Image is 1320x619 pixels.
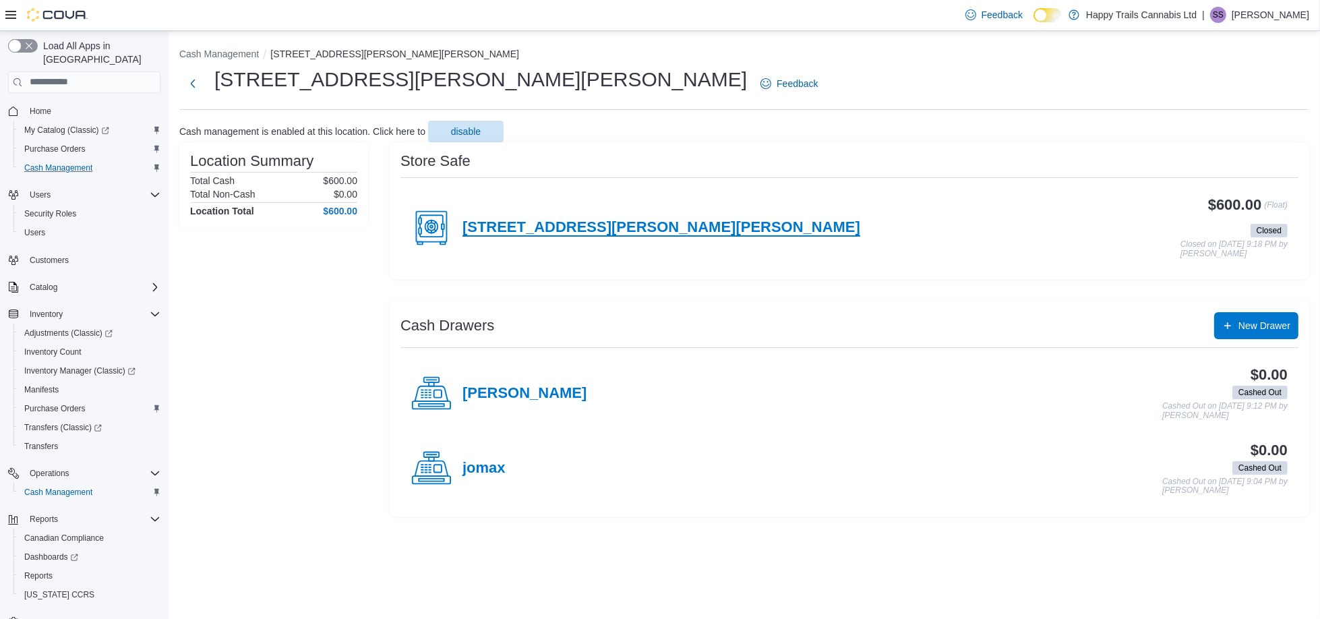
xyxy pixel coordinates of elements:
[13,158,166,177] button: Cash Management
[19,549,160,565] span: Dashboards
[13,548,166,566] a: Dashboards
[13,121,166,140] a: My Catalog (Classic)
[19,587,100,603] a: [US_STATE] CCRS
[13,380,166,399] button: Manifests
[19,141,160,157] span: Purchase Orders
[19,438,63,454] a: Transfers
[3,464,166,483] button: Operations
[24,422,102,433] span: Transfers (Classic)
[19,344,87,360] a: Inventory Count
[19,206,82,222] a: Security Roles
[38,39,160,66] span: Load All Apps in [GEOGRAPHIC_DATA]
[1238,386,1282,399] span: Cashed Out
[19,382,160,398] span: Manifests
[24,465,75,481] button: Operations
[179,70,206,97] button: Next
[13,324,166,343] a: Adjustments (Classic)
[19,160,98,176] a: Cash Management
[190,206,254,216] h4: Location Total
[24,163,92,173] span: Cash Management
[19,225,160,241] span: Users
[462,385,587,403] h4: [PERSON_NAME]
[1257,225,1282,237] span: Closed
[179,47,1309,63] nav: An example of EuiBreadcrumbs
[19,530,160,546] span: Canadian Compliance
[1232,7,1309,23] p: [PERSON_NAME]
[24,102,160,119] span: Home
[24,403,86,414] span: Purchase Orders
[27,8,88,22] img: Cova
[270,49,519,59] button: [STREET_ADDRESS][PERSON_NAME][PERSON_NAME]
[19,344,160,360] span: Inventory Count
[19,587,160,603] span: Washington CCRS
[451,125,481,138] span: disable
[1251,442,1288,459] h3: $0.00
[19,568,58,584] a: Reports
[13,223,166,242] button: Users
[462,219,860,237] h4: [STREET_ADDRESS][PERSON_NAME][PERSON_NAME]
[13,140,166,158] button: Purchase Orders
[13,585,166,604] button: [US_STATE] CCRS
[190,175,235,186] h6: Total Cash
[24,125,109,136] span: My Catalog (Classic)
[24,252,74,268] a: Customers
[30,514,58,525] span: Reports
[19,530,109,546] a: Canadian Compliance
[24,208,76,219] span: Security Roles
[19,438,160,454] span: Transfers
[960,1,1028,28] a: Feedback
[1208,197,1261,213] h3: $600.00
[462,460,506,477] h4: jomax
[1251,367,1288,383] h3: $0.00
[19,141,91,157] a: Purchase Orders
[3,185,166,204] button: Users
[1264,197,1288,221] p: (Float)
[24,365,136,376] span: Inventory Manager (Classic)
[24,252,160,268] span: Customers
[24,306,160,322] span: Inventory
[19,363,160,379] span: Inventory Manager (Classic)
[19,484,160,500] span: Cash Management
[24,487,92,498] span: Cash Management
[19,325,160,341] span: Adjustments (Classic)
[1251,224,1288,237] span: Closed
[30,189,51,200] span: Users
[13,483,166,502] button: Cash Management
[24,187,56,203] button: Users
[13,529,166,548] button: Canadian Compliance
[19,363,141,379] a: Inventory Manager (Classic)
[19,122,115,138] a: My Catalog (Classic)
[19,382,64,398] a: Manifests
[323,175,357,186] p: $600.00
[19,122,160,138] span: My Catalog (Classic)
[755,70,823,97] a: Feedback
[190,189,256,200] h6: Total Non-Cash
[13,399,166,418] button: Purchase Orders
[777,77,818,90] span: Feedback
[1162,402,1288,420] p: Cashed Out on [DATE] 9:12 PM by [PERSON_NAME]
[24,511,63,527] button: Reports
[13,418,166,437] a: Transfers (Classic)
[24,227,45,238] span: Users
[1033,8,1062,22] input: Dark Mode
[13,361,166,380] a: Inventory Manager (Classic)
[1202,7,1205,23] p: |
[323,206,357,216] h4: $600.00
[24,511,160,527] span: Reports
[24,589,94,600] span: [US_STATE] CCRS
[3,278,166,297] button: Catalog
[19,160,160,176] span: Cash Management
[24,144,86,154] span: Purchase Orders
[24,552,78,562] span: Dashboards
[334,189,357,200] p: $0.00
[24,347,82,357] span: Inventory Count
[3,510,166,529] button: Reports
[13,204,166,223] button: Security Roles
[19,419,160,436] span: Transfers (Classic)
[24,465,160,481] span: Operations
[3,305,166,324] button: Inventory
[13,343,166,361] button: Inventory Count
[30,468,69,479] span: Operations
[1180,240,1288,258] p: Closed on [DATE] 9:18 PM by [PERSON_NAME]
